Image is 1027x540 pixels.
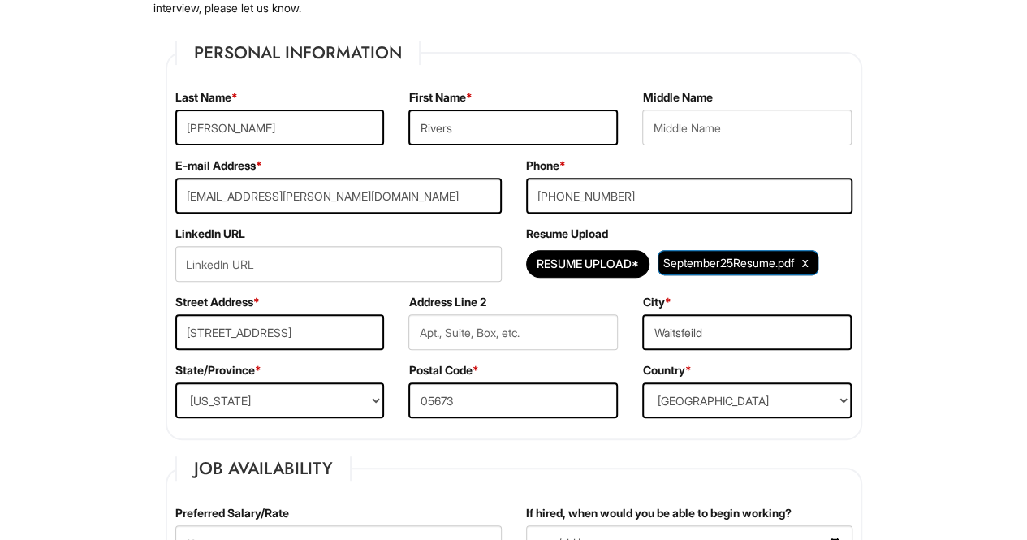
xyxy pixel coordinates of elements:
label: City [642,294,671,310]
label: Postal Code [408,362,478,378]
label: First Name [408,89,472,106]
label: If hired, when would you be able to begin working? [526,505,792,521]
legend: Job Availability [175,456,352,481]
label: Country [642,362,691,378]
label: State/Province [175,362,261,378]
label: Resume Upload [526,226,608,242]
input: E-mail Address [175,178,502,214]
legend: Personal Information [175,41,421,65]
a: Clear Uploaded File [798,252,813,274]
button: Resume Upload*Resume Upload* [526,250,649,278]
input: Apt., Suite, Box, etc. [408,314,618,350]
input: Postal Code [408,382,618,418]
input: Street Address [175,314,385,350]
select: Country [642,382,852,418]
label: E-mail Address [175,158,262,174]
input: Middle Name [642,110,852,145]
span: September25Resume.pdf [663,256,794,270]
label: Street Address [175,294,260,310]
label: Address Line 2 [408,294,485,310]
input: LinkedIn URL [175,246,502,282]
input: City [642,314,852,350]
input: Last Name [175,110,385,145]
label: Middle Name [642,89,712,106]
label: LinkedIn URL [175,226,245,242]
label: Preferred Salary/Rate [175,505,289,521]
label: Phone [526,158,566,174]
input: Phone [526,178,852,214]
label: Last Name [175,89,238,106]
select: State/Province [175,382,385,418]
input: First Name [408,110,618,145]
